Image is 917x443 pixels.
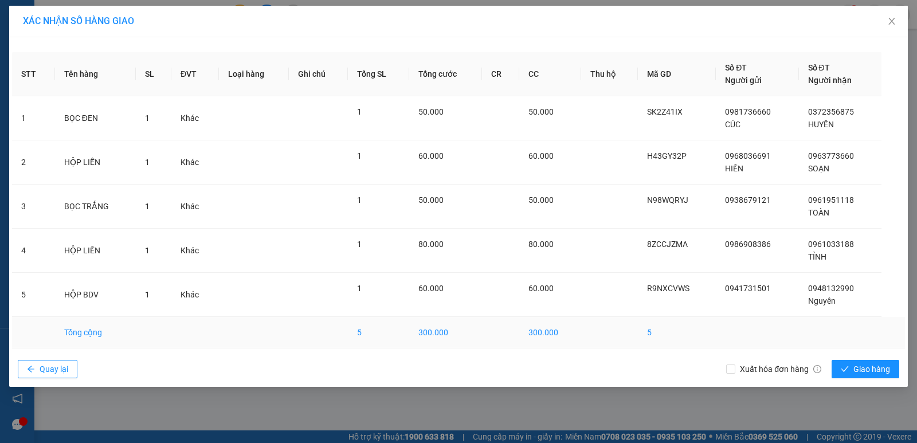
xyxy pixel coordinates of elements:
span: 1 [145,158,150,167]
span: 60.000 [528,151,554,160]
span: 0941731501 [725,284,771,293]
td: 5 [348,317,409,348]
td: Khác [171,140,218,185]
span: 0981736660 [725,107,771,116]
th: Loại hàng [219,52,289,96]
td: 5 [12,273,55,317]
th: Tổng cước [409,52,482,96]
span: check [841,365,849,374]
span: 1 [357,195,362,205]
span: Số ĐT [725,63,747,72]
span: R9NXCVWS [647,284,689,293]
th: Tên hàng [55,52,136,96]
button: checkGiao hàng [832,360,899,378]
span: Số ĐT [808,63,830,72]
td: BỌC TRẮNG [55,185,136,229]
span: TỈNH [808,252,826,261]
th: CR [482,52,519,96]
span: 80.000 [528,240,554,249]
td: Tổng cộng [55,317,136,348]
span: SK2Z41IX [647,107,683,116]
span: 0961033188 [808,240,854,249]
td: 4 [12,229,55,273]
td: HỘP BDV [55,273,136,317]
th: ĐVT [171,52,218,96]
td: 2 [12,140,55,185]
td: Khác [171,273,218,317]
span: close [887,17,896,26]
span: Người nhận [808,76,852,85]
span: 0961951118 [808,195,854,205]
span: TOÀN [808,208,829,217]
td: HỘP LIỀN [55,140,136,185]
span: 1 [357,284,362,293]
span: 1 [357,240,362,249]
td: BỌC ĐEN [55,96,136,140]
th: STT [12,52,55,96]
span: Người gửi [725,76,762,85]
span: 0948132990 [808,284,854,293]
span: 1 [145,202,150,211]
span: XÁC NHẬN SỐ HÀNG GIAO [23,15,134,26]
span: 50.000 [418,107,444,116]
th: Mã GD [638,52,716,96]
th: Thu hộ [581,52,638,96]
span: 1 [357,151,362,160]
td: 3 [12,185,55,229]
span: 0372356875 [808,107,854,116]
span: 0938679121 [725,195,771,205]
span: Xuất hóa đơn hàng [735,363,826,375]
th: Ghi chú [289,52,348,96]
span: 1 [145,290,150,299]
span: H43GY32P [647,151,687,160]
span: Giao hàng [853,363,890,375]
td: Khác [171,185,218,229]
span: Quay lại [40,363,68,375]
span: SOẠN [808,164,829,173]
td: 300.000 [409,317,482,348]
span: 80.000 [418,240,444,249]
span: 50.000 [528,107,554,116]
th: SL [136,52,171,96]
button: Close [876,6,908,38]
td: 5 [638,317,716,348]
button: arrow-leftQuay lại [18,360,77,378]
span: 60.000 [418,284,444,293]
span: 50.000 [528,195,554,205]
td: Khác [171,96,218,140]
span: 0963773660 [808,151,854,160]
span: CÚC [725,120,740,129]
td: Khác [171,229,218,273]
span: 50.000 [418,195,444,205]
span: 1 [145,246,150,255]
th: CC [519,52,581,96]
span: 1 [357,107,362,116]
span: HIỀN [725,164,743,173]
span: HUYẾN [808,120,834,129]
span: 60.000 [418,151,444,160]
span: info-circle [813,365,821,373]
td: 1 [12,96,55,140]
span: 0968036691 [725,151,771,160]
td: HỘP LIỀN [55,229,136,273]
td: 300.000 [519,317,581,348]
span: Nguyên [808,296,836,305]
span: N98WQRYJ [647,195,688,205]
span: arrow-left [27,365,35,374]
span: 60.000 [528,284,554,293]
span: 8ZCCJZMA [647,240,688,249]
span: 0986908386 [725,240,771,249]
th: Tổng SL [348,52,409,96]
span: 1 [145,113,150,123]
